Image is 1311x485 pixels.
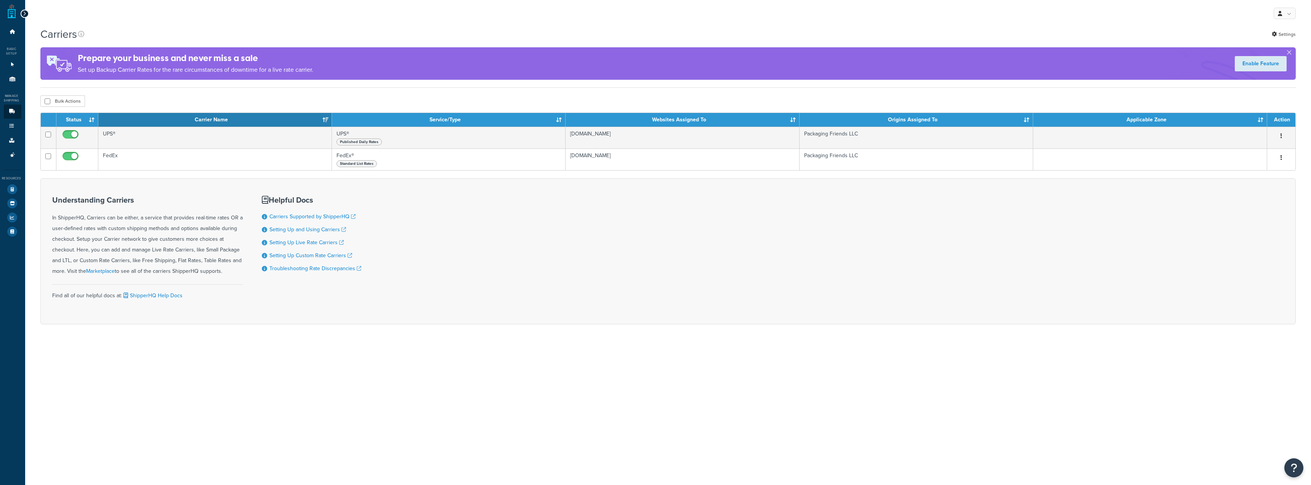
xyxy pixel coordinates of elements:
[4,134,21,148] li: Boxes
[4,58,21,72] li: Websites
[1272,29,1296,40] a: Settings
[4,225,21,238] li: Help Docs
[78,52,313,64] h4: Prepare your business and never miss a sale
[4,182,21,196] li: Test Your Rates
[4,72,21,86] li: Origins
[269,238,344,247] a: Setting Up Live Rate Carriers
[8,4,16,19] a: ShipperHQ Home
[566,127,799,148] td: [DOMAIN_NAME]
[40,47,78,80] img: ad-rules-rateshop-fe6ec290ccb7230408bd80ed9643f0289d75e0ffd9eb532fc0e269fcd187b520.png
[40,27,77,42] h1: Carriers
[4,211,21,224] li: Analytics
[4,148,21,162] li: Advanced Features
[269,264,361,272] a: Troubleshooting Rate Discrepancies
[1033,113,1267,127] th: Applicable Zone: activate to sort column ascending
[4,25,21,39] li: Dashboard
[332,127,566,148] td: UPS®
[1235,56,1287,71] a: Enable Feature
[269,251,352,259] a: Setting Up Custom Rate Carriers
[800,127,1033,148] td: Packaging Friends LLC
[4,119,21,133] li: Shipping Rules
[56,113,98,127] th: Status: activate to sort column ascending
[52,196,243,277] div: In ShipperHQ, Carriers can be either, a service that provides real-time rates OR a user-defined r...
[122,292,183,300] a: ShipperHQ Help Docs
[269,226,346,234] a: Setting Up and Using Carriers
[4,105,21,119] li: Carriers
[337,139,382,145] span: Published Daily Rates
[332,148,566,170] td: FedEx®
[4,197,21,210] li: Marketplace
[262,196,361,204] h3: Helpful Docs
[40,95,85,107] button: Bulk Actions
[52,196,243,204] h3: Understanding Carriers
[78,64,313,75] p: Set up Backup Carrier Rates for the rare circumstances of downtime for a live rate carrier.
[566,148,799,170] td: [DOMAIN_NAME]
[86,267,115,275] a: Marketplace
[52,284,243,301] div: Find all of our helpful docs at:
[800,113,1033,127] th: Origins Assigned To: activate to sort column ascending
[337,160,377,167] span: Standard List Rates
[98,148,332,170] td: FedEx
[1267,113,1296,127] th: Action
[566,113,799,127] th: Websites Assigned To: activate to sort column ascending
[269,213,356,221] a: Carriers Supported by ShipperHQ
[98,127,332,148] td: UPS®
[332,113,566,127] th: Service/Type: activate to sort column ascending
[1284,458,1303,477] button: Open Resource Center
[800,148,1033,170] td: Packaging Friends LLC
[98,113,332,127] th: Carrier Name: activate to sort column ascending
